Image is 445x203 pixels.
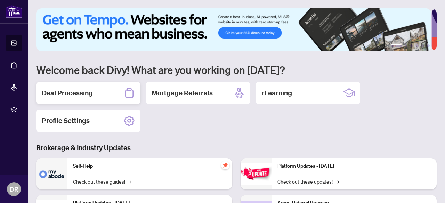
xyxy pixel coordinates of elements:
h1: Welcome back Divy! What are you working on [DATE]? [36,63,437,76]
button: 4 [416,44,419,47]
img: Self-Help [36,158,67,189]
button: 6 [427,44,430,47]
a: Check out these updates!→ [277,178,339,185]
span: → [335,178,339,185]
button: 2 [405,44,407,47]
button: 5 [421,44,424,47]
h2: Profile Settings [42,116,90,126]
img: logo [6,5,22,18]
h2: Mortgage Referrals [152,88,213,98]
button: 1 [391,44,402,47]
span: pushpin [221,161,229,169]
p: Platform Updates - [DATE] [277,162,431,170]
button: 3 [410,44,413,47]
a: Check out these guides!→ [73,178,131,185]
img: Slide 0 [36,8,431,51]
h2: Deal Processing [42,88,93,98]
button: Open asap [417,179,438,200]
p: Self-Help [73,162,227,170]
span: DR [10,184,18,194]
img: Platform Updates - June 23, 2025 [241,163,272,185]
span: → [128,178,131,185]
h3: Brokerage & Industry Updates [36,143,437,153]
h2: rLearning [261,88,292,98]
